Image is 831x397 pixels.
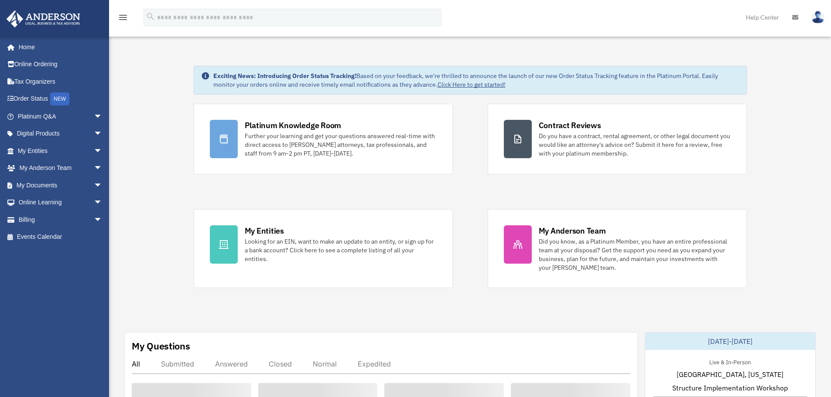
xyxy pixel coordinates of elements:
div: Submitted [161,360,194,368]
img: Anderson Advisors Platinum Portal [4,10,83,27]
a: menu [118,15,128,23]
i: menu [118,12,128,23]
a: Contract Reviews Do you have a contract, rental agreement, or other legal document you would like... [488,104,747,174]
a: Billingarrow_drop_down [6,211,116,228]
img: User Pic [811,11,824,24]
a: Online Learningarrow_drop_down [6,194,116,211]
a: My Anderson Teamarrow_drop_down [6,159,116,177]
span: arrow_drop_down [94,142,111,160]
div: Normal [313,360,337,368]
div: [DATE]-[DATE] [645,333,815,350]
a: My Entities Looking for an EIN, want to make an update to an entity, or sign up for a bank accoun... [194,209,453,288]
strong: Exciting News: Introducing Order Status Tracking! [213,72,356,80]
div: Based on your feedback, we're thrilled to announce the launch of our new Order Status Tracking fe... [213,71,739,89]
span: arrow_drop_down [94,108,111,126]
span: Structure Implementation Workshop [672,383,788,393]
span: arrow_drop_down [94,159,111,177]
div: My Anderson Team [539,225,606,236]
a: Platinum Q&Aarrow_drop_down [6,108,116,125]
span: arrow_drop_down [94,176,111,194]
a: My Entitiesarrow_drop_down [6,142,116,159]
a: My Anderson Team Did you know, as a Platinum Member, you have an entire professional team at your... [488,209,747,288]
span: arrow_drop_down [94,211,111,229]
a: My Documentsarrow_drop_down [6,176,116,194]
i: search [146,12,155,21]
a: Click Here to get started! [438,81,506,88]
a: Tax Organizers [6,73,116,90]
a: Platinum Knowledge Room Further your learning and get your questions answered real-time with dire... [194,104,453,174]
div: My Entities [245,225,284,236]
div: Expedited [358,360,391,368]
div: Looking for an EIN, want to make an update to an entity, or sign up for a bank account? Click her... [245,237,437,263]
div: Answered [215,360,248,368]
div: Further your learning and get your questions answered real-time with direct access to [PERSON_NAM... [245,132,437,158]
span: arrow_drop_down [94,194,111,212]
div: NEW [50,92,69,105]
div: All [132,360,140,368]
span: arrow_drop_down [94,125,111,143]
div: Did you know, as a Platinum Member, you have an entire professional team at your disposal? Get th... [539,237,731,272]
div: Platinum Knowledge Room [245,120,342,131]
a: Events Calendar [6,228,116,246]
div: Do you have a contract, rental agreement, or other legal document you would like an attorney's ad... [539,132,731,158]
div: Closed [269,360,292,368]
div: Live & In-Person [702,357,758,366]
a: Order StatusNEW [6,90,116,108]
span: [GEOGRAPHIC_DATA], [US_STATE] [677,369,783,380]
a: Online Ordering [6,56,116,73]
a: Digital Productsarrow_drop_down [6,125,116,143]
div: Contract Reviews [539,120,601,131]
div: My Questions [132,339,190,353]
a: Home [6,38,111,56]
